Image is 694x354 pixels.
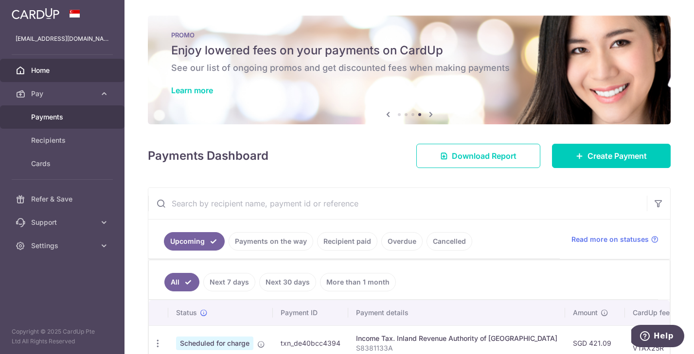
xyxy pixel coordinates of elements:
span: Home [31,66,95,75]
span: Support [31,218,95,227]
p: [EMAIL_ADDRESS][DOMAIN_NAME] [16,34,109,44]
span: CardUp fee [633,308,670,318]
a: More than 1 month [320,273,396,291]
span: Scheduled for charge [176,337,253,350]
a: Next 7 days [203,273,255,291]
p: S8381133A [356,343,557,353]
a: Upcoming [164,232,225,251]
a: Payments on the way [229,232,313,251]
a: Overdue [381,232,423,251]
span: Refer & Save [31,194,95,204]
a: Learn more [171,85,213,95]
input: Search by recipient name, payment id or reference [148,188,647,219]
span: Recipients [31,135,95,145]
h6: See our list of ongoing promos and get discounted fees when making payments [171,62,647,74]
img: CardUp [12,8,59,19]
h4: Payments Dashboard [148,147,268,165]
span: Status [176,308,197,318]
th: Payment details [348,300,565,325]
span: Create Payment [587,150,647,162]
span: Amount [573,308,598,318]
a: Create Payment [552,144,671,168]
span: Download Report [452,150,516,162]
a: Read more on statuses [571,235,658,244]
a: Next 30 days [259,273,316,291]
th: Payment ID [273,300,348,325]
iframe: Opens a widget where you can find more information [631,325,684,349]
a: All [164,273,199,291]
a: Download Report [416,144,540,168]
span: Cards [31,159,95,169]
p: PROMO [171,31,647,39]
div: Income Tax. Inland Revenue Authority of [GEOGRAPHIC_DATA] [356,334,557,343]
span: Payments [31,112,95,122]
img: Latest Promos banner [148,16,671,124]
span: Settings [31,241,95,251]
span: Pay [31,89,95,99]
h5: Enjoy lowered fees on your payments on CardUp [171,43,647,58]
span: Read more on statuses [571,235,649,244]
a: Cancelled [427,232,472,251]
a: Recipient paid [317,232,377,251]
